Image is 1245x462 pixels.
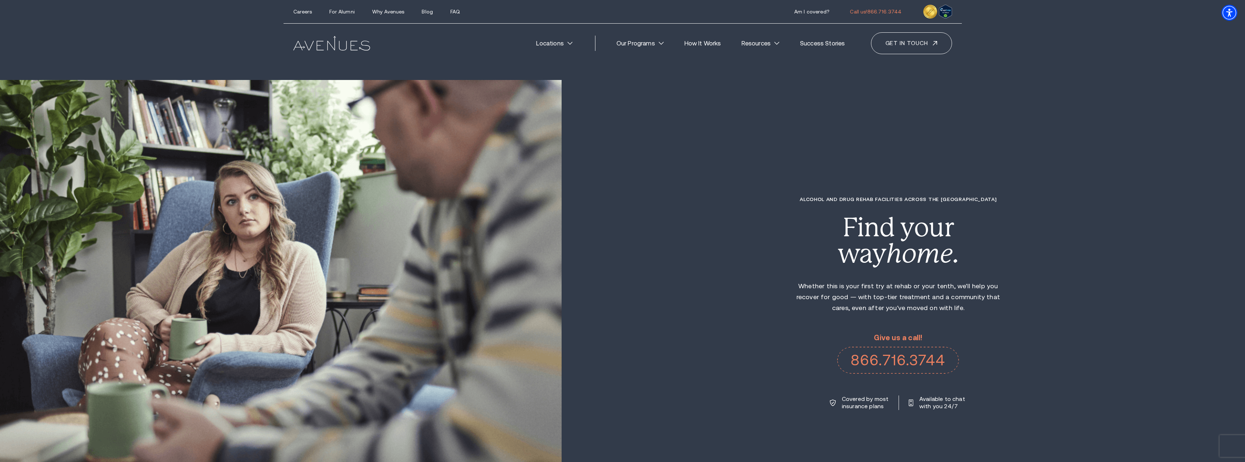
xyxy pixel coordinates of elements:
[842,395,889,410] p: Covered by most insurance plans
[794,9,829,15] a: Am I covered?
[909,395,967,410] a: Available to chat with you 24/7
[676,35,729,52] a: How It Works
[850,9,901,15] a: Call us!866.716.3744
[837,347,959,374] a: 866.716.3744
[734,35,787,52] a: Resources
[609,35,672,52] a: Our Programs
[372,9,405,15] a: Why Avenues
[867,9,902,15] span: 866.716.3744
[794,214,1003,267] div: Find your way
[939,7,952,14] a: Verify LegitScript Approval for www.avenuesrecovery.com
[529,35,581,52] a: Locations
[939,5,952,19] img: Verify Approval for www.avenuesrecovery.com
[886,238,959,269] i: home.
[1221,5,1237,21] div: Accessibility Menu
[794,196,1003,202] h1: Alcohol and Drug Rehab Facilities across the [GEOGRAPHIC_DATA]
[871,32,952,54] a: Get in touch
[450,9,460,15] a: FAQ
[422,9,433,15] a: Blog
[837,334,959,342] p: Give us a call!
[329,9,354,15] a: For Alumni
[830,395,889,410] a: Covered by most insurance plans
[293,9,312,15] a: Careers
[792,35,853,52] a: Success Stories
[794,281,1003,313] p: Whether this is your first try at rehab or your tenth, we'll help you recover for good — with top...
[919,395,967,410] p: Available to chat with you 24/7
